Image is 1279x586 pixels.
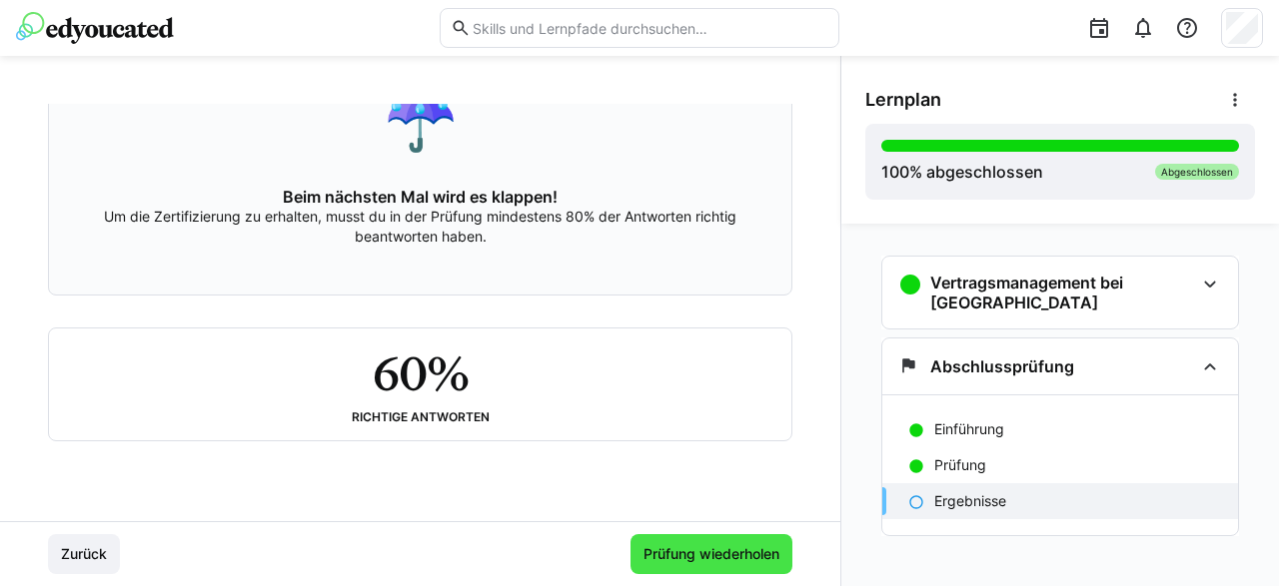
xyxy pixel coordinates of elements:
[352,410,490,424] div: Richtige Antworten
[881,162,909,182] span: 100
[471,19,828,37] input: Skills und Lernpfade durchsuchen…
[934,455,986,475] p: Prüfung
[1155,164,1239,180] div: Abgeschlossen
[101,207,739,247] p: Um die Zertifizierung zu erhalten, musst du in der Prüfung mindestens 80% der Antworten richtig b...
[881,160,1043,184] div: % abgeschlossen
[640,544,782,564] span: Prüfung wiederholen
[58,544,110,564] span: Zurück
[934,419,1004,439] p: Einführung
[631,534,792,574] button: Prüfung wiederholen
[48,534,120,574] button: Zurück
[930,273,1194,312] h3: Vertragsmanagement bei [GEOGRAPHIC_DATA]
[930,356,1074,376] h3: Abschlussprüfung
[373,344,467,402] h2: 60%
[381,77,461,155] div: ☔️
[865,89,941,111] span: Lernplan
[934,491,1006,511] p: Ergebnisse
[283,187,558,207] h4: Beim nächsten Mal wird es klappen!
